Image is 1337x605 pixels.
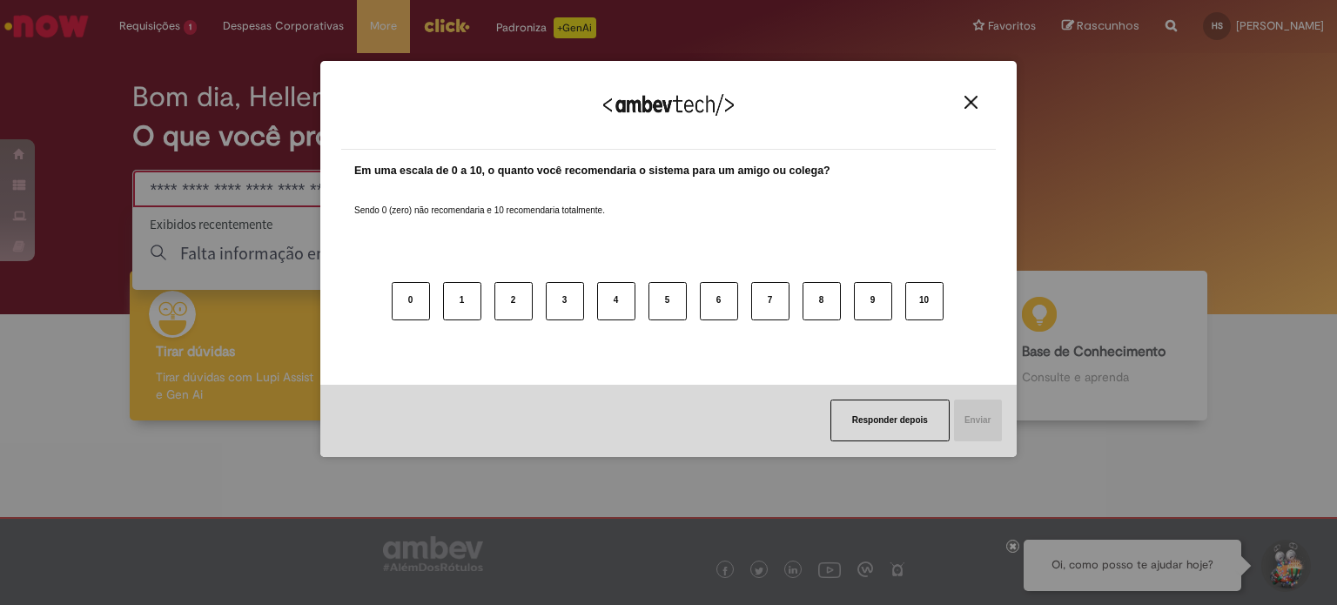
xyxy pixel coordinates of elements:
[354,163,830,179] label: Em uma escala de 0 a 10, o quanto você recomendaria o sistema para um amigo ou colega?
[964,96,978,109] img: Close
[494,282,533,320] button: 2
[354,184,605,217] label: Sendo 0 (zero) não recomendaria e 10 recomendaria totalmente.
[700,282,738,320] button: 6
[546,282,584,320] button: 3
[648,282,687,320] button: 5
[905,282,944,320] button: 10
[854,282,892,320] button: 9
[597,282,635,320] button: 4
[603,94,734,116] img: Logo Ambevtech
[803,282,841,320] button: 8
[443,282,481,320] button: 1
[392,282,430,320] button: 0
[830,400,950,441] button: Responder depois
[959,95,983,110] button: Close
[751,282,789,320] button: 7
